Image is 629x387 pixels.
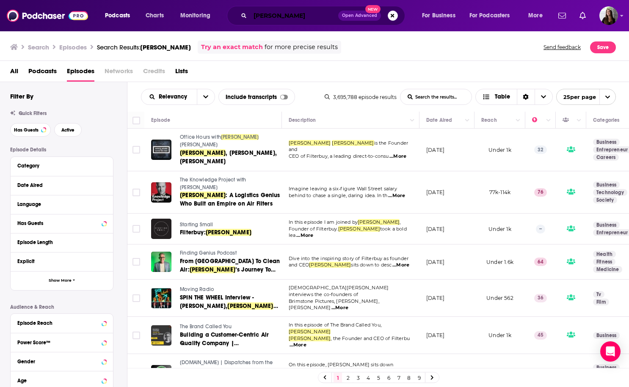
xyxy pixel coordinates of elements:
a: [PERSON_NAME], [PERSON_NAME], [PERSON_NAME] [180,149,281,166]
button: Column Actions [462,115,472,126]
a: Business [593,364,620,371]
a: Film [593,299,609,305]
a: Business [593,139,620,145]
span: [PERSON_NAME] [190,266,235,273]
span: for more precise results [265,42,338,52]
a: Business [593,222,620,228]
span: From [GEOGRAPHIC_DATA] To Clean Air: [180,258,280,273]
span: Logged in as bnmartinn [599,6,618,25]
button: Column Actions [543,115,554,126]
span: SPIN THE WHEEL Interview - [PERSON_NAME], [180,294,254,310]
a: 5 [374,373,383,383]
span: Under 1k [488,147,511,153]
div: Reach [481,115,497,125]
a: Episodes [67,64,94,82]
a: Health [593,251,616,258]
a: Charts [140,9,169,22]
span: Office Hours with [180,134,221,140]
span: New [365,5,381,13]
button: Active [54,123,82,137]
p: [DATE] [426,294,444,302]
a: The Brand Called You [180,323,281,331]
button: open menu [197,89,215,104]
div: Search Results: [97,43,191,51]
a: 8 [405,373,413,383]
button: Column Actions [574,115,584,126]
a: Filterbuy:[PERSON_NAME] [180,228,281,237]
h3: Search [28,43,49,51]
span: Toggle select row [132,258,140,266]
button: Send feedback [541,41,583,54]
div: Description [289,115,316,125]
span: [PERSON_NAME] [180,142,218,148]
span: ...More [290,342,306,349]
img: Podchaser - Follow, Share and Rate Podcasts [7,8,88,24]
div: Open Intercom Messenger [600,341,621,362]
p: Episode Details [10,147,113,153]
span: Quick Filters [19,110,47,116]
button: Column Actions [513,115,523,126]
a: 1 [334,373,342,383]
div: Episode Length [17,239,101,245]
span: Toggle select row [132,332,140,339]
div: Search podcasts, credits, & more... [235,6,413,25]
h2: Choose List sort [141,89,215,105]
span: ...More [331,305,348,311]
span: ...More [392,262,409,269]
p: [DATE] [426,258,444,266]
span: and CEO [289,262,309,268]
a: 2 [344,373,352,383]
a: 7 [395,373,403,383]
span: Credits [143,64,165,82]
h2: Filter By [10,92,33,100]
span: Under 1k [488,226,511,232]
span: Toggle select row [132,189,140,196]
a: 3 [354,373,362,383]
div: Episode Reach [17,320,99,326]
a: Search Results:[PERSON_NAME] [97,43,191,51]
button: open menu [99,9,141,22]
a: Lists [175,64,188,82]
div: Gender [17,359,99,365]
a: All [10,64,18,82]
button: Language [17,199,106,209]
a: [DOMAIN_NAME] | Dispatches from the frontiers of leadership [180,359,281,374]
div: 3,695,788 episode results [325,94,397,100]
span: Charts [146,10,164,22]
input: Search podcasts, credits, & more... [250,9,338,22]
span: [PERSON_NAME] [180,192,226,199]
span: ...More [296,232,313,239]
div: Sort Direction [517,89,535,104]
span: For Business [422,10,455,22]
span: [PERSON_NAME] [358,219,400,225]
span: [DOMAIN_NAME] | Dispatches from the frontiers of leadership [180,360,273,373]
span: Under 1k [488,332,511,338]
a: Moving Radio [180,286,281,294]
span: ...More [389,153,406,160]
a: Technology [593,189,627,196]
span: On this episode, [PERSON_NAME] sits down with [289,362,393,374]
div: Language [17,201,101,207]
span: ...More [388,192,405,199]
a: Business [593,181,620,188]
span: Toggle select row [132,294,140,302]
span: Toggle select row [132,146,140,154]
a: Building a Customer-Centric Air Quality Company | [180,331,281,348]
button: Date Aired [17,180,106,190]
span: Networks [105,64,133,82]
a: Show notifications dropdown [555,8,569,23]
span: Building a Customer-Centric Air Quality Company | [180,331,269,347]
div: Include transcripts [218,89,295,105]
a: Medicine [593,266,622,273]
div: Categories [593,115,619,125]
a: The Knowledge Project with [PERSON_NAME] [180,176,281,191]
span: [PERSON_NAME] [289,140,331,146]
p: [DATE] [426,189,444,196]
p: -- [536,225,545,233]
a: Podcasts [28,64,57,82]
span: Imagine leaving a six‐figure Wall Street salary [289,186,397,192]
button: Episode Reach [17,317,106,328]
button: Gender [17,356,106,366]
